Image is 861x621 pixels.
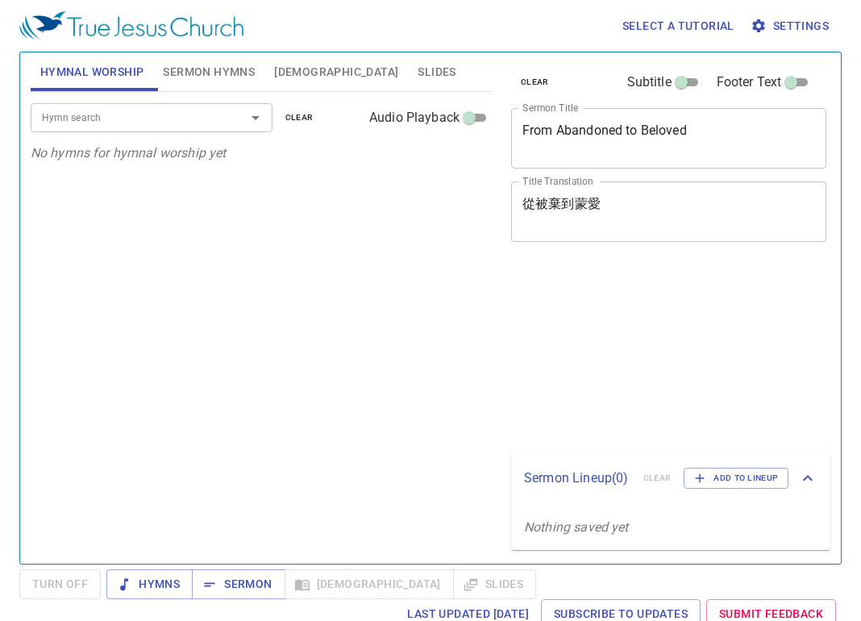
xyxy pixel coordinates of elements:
[524,519,629,535] i: Nothing saved yet
[276,108,323,127] button: clear
[511,452,830,505] div: Sermon Lineup(0)clearAdd to Lineup
[163,62,255,82] span: Sermon Hymns
[627,73,672,92] span: Subtitle
[522,123,815,153] textarea: From Abandoned to Beloved
[622,16,734,36] span: Select a tutorial
[616,11,741,41] button: Select a tutorial
[717,73,782,92] span: Footer Text
[418,62,455,82] span: Slides
[192,569,285,599] button: Sermon
[119,574,180,594] span: Hymns
[524,469,630,488] p: Sermon Lineup ( 0 )
[505,259,765,445] iframe: from-child
[754,16,829,36] span: Settings
[684,468,788,489] button: Add to Lineup
[19,11,243,40] img: True Jesus Church
[31,145,227,160] i: No hymns for hymnal worship yet
[522,196,815,227] textarea: 從被棄到蒙愛
[40,62,144,82] span: Hymnal Worship
[694,471,778,486] span: Add to Lineup
[521,75,549,90] span: clear
[274,62,398,82] span: [DEMOGRAPHIC_DATA]
[747,11,835,41] button: Settings
[244,106,267,129] button: Open
[205,574,272,594] span: Sermon
[369,108,460,127] span: Audio Playback
[285,110,314,125] span: clear
[106,569,193,599] button: Hymns
[511,73,559,92] button: clear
